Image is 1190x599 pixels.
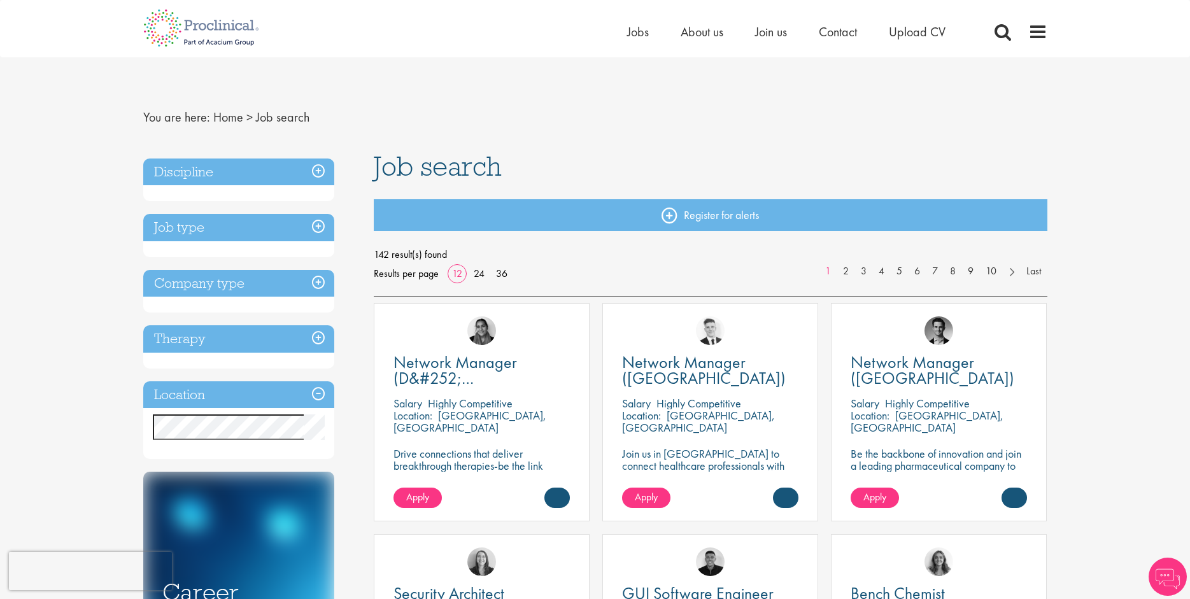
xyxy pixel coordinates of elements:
[851,408,889,423] span: Location:
[393,396,422,411] span: Salary
[926,264,944,279] a: 7
[467,547,496,576] img: Mia Kellerman
[1020,264,1047,279] a: Last
[393,447,570,496] p: Drive connections that deliver breakthrough therapies-be the link between innovation and impact i...
[622,488,670,508] a: Apply
[406,490,429,504] span: Apply
[622,355,798,386] a: Network Manager ([GEOGRAPHIC_DATA])
[374,149,502,183] span: Job search
[256,109,309,125] span: Job search
[622,408,775,435] p: [GEOGRAPHIC_DATA], [GEOGRAPHIC_DATA]
[851,355,1027,386] a: Network Manager ([GEOGRAPHIC_DATA])
[469,267,489,280] a: 24
[851,351,1014,389] span: Network Manager ([GEOGRAPHIC_DATA])
[1149,558,1187,596] img: Chatbot
[374,245,1047,264] span: 142 result(s) found
[246,109,253,125] span: >
[622,408,661,423] span: Location:
[9,552,172,590] iframe: reCAPTCHA
[924,547,953,576] img: Jackie Cerchio
[890,264,909,279] a: 5
[681,24,723,40] a: About us
[908,264,926,279] a: 6
[492,267,512,280] a: 36
[863,490,886,504] span: Apply
[961,264,980,279] a: 9
[393,355,570,386] a: Network Manager (D&#252;[GEOGRAPHIC_DATA])
[143,159,334,186] h3: Discipline
[885,396,970,411] p: Highly Competitive
[872,264,891,279] a: 4
[696,316,725,345] img: Nicolas Daniel
[979,264,1003,279] a: 10
[467,316,496,345] img: Anjali Parbhu
[143,109,210,125] span: You are here:
[851,447,1027,496] p: Be the backbone of innovation and join a leading pharmaceutical company to help keep life-changin...
[622,396,651,411] span: Salary
[143,214,334,241] h3: Job type
[393,488,442,508] a: Apply
[944,264,962,279] a: 8
[819,24,857,40] a: Contact
[635,490,658,504] span: Apply
[143,325,334,353] h3: Therapy
[627,24,649,40] a: Jobs
[143,270,334,297] h3: Company type
[851,396,879,411] span: Salary
[428,396,513,411] p: Highly Competitive
[448,267,467,280] a: 12
[143,381,334,409] h3: Location
[393,408,546,435] p: [GEOGRAPHIC_DATA], [GEOGRAPHIC_DATA]
[393,351,552,405] span: Network Manager (D&#252;[GEOGRAPHIC_DATA])
[213,109,243,125] a: breadcrumb link
[696,547,725,576] img: Christian Andersen
[889,24,946,40] a: Upload CV
[755,24,787,40] a: Join us
[374,264,439,283] span: Results per page
[837,264,855,279] a: 2
[622,351,786,389] span: Network Manager ([GEOGRAPHIC_DATA])
[851,408,1003,435] p: [GEOGRAPHIC_DATA], [GEOGRAPHIC_DATA]
[622,447,798,496] p: Join us in [GEOGRAPHIC_DATA] to connect healthcare professionals with breakthrough therapies and ...
[656,396,741,411] p: Highly Competitive
[819,264,837,279] a: 1
[374,199,1047,231] a: Register for alerts
[851,488,899,508] a: Apply
[854,264,873,279] a: 3
[393,408,432,423] span: Location:
[924,316,953,345] img: Max Slevogt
